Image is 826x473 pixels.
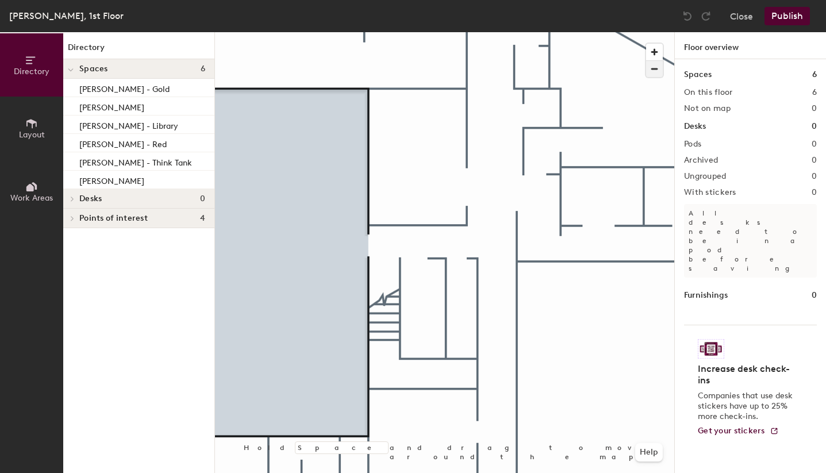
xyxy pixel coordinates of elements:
[684,172,727,181] h2: Ungrouped
[675,32,826,59] h1: Floor overview
[79,64,108,74] span: Spaces
[812,172,817,181] h2: 0
[682,10,693,22] img: Undo
[684,289,728,302] h1: Furnishings
[684,104,731,113] h2: Not on map
[698,426,765,436] span: Get your stickers
[79,81,170,94] p: [PERSON_NAME] - Gold
[684,188,736,197] h2: With stickers
[14,67,49,76] span: Directory
[79,118,178,131] p: [PERSON_NAME] - Library
[79,194,102,203] span: Desks
[200,194,205,203] span: 0
[684,156,718,165] h2: Archived
[698,363,796,386] h4: Increase desk check-ins
[635,443,663,462] button: Help
[79,214,148,223] span: Points of interest
[764,7,810,25] button: Publish
[684,140,701,149] h2: Pods
[63,41,214,59] h1: Directory
[10,193,53,203] span: Work Areas
[730,7,753,25] button: Close
[698,426,779,436] a: Get your stickers
[201,64,205,74] span: 6
[79,173,144,186] p: [PERSON_NAME]
[812,104,817,113] h2: 0
[812,120,817,133] h1: 0
[812,88,817,97] h2: 6
[698,339,724,359] img: Sticker logo
[684,68,712,81] h1: Spaces
[19,130,45,140] span: Layout
[79,155,192,168] p: [PERSON_NAME] - Think Tank
[79,99,144,113] p: [PERSON_NAME]
[684,204,817,278] p: All desks need to be in a pod before saving
[698,391,796,422] p: Companies that use desk stickers have up to 25% more check-ins.
[812,68,817,81] h1: 6
[812,289,817,302] h1: 0
[812,156,817,165] h2: 0
[79,136,167,149] p: [PERSON_NAME] - Red
[684,88,733,97] h2: On this floor
[700,10,712,22] img: Redo
[9,9,124,23] div: [PERSON_NAME], 1st Floor
[200,214,205,223] span: 4
[812,140,817,149] h2: 0
[812,188,817,197] h2: 0
[684,120,706,133] h1: Desks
